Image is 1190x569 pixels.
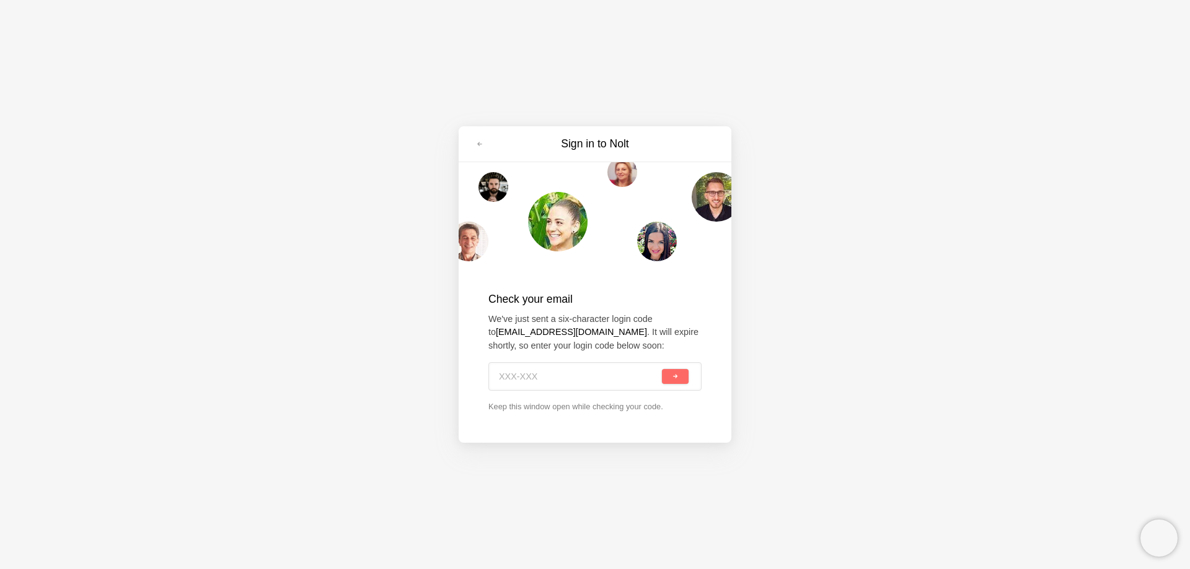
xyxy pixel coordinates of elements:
iframe: Chatra live chat [1140,519,1178,557]
h2: Check your email [488,291,702,307]
p: Keep this window open while checking your code. [488,401,702,412]
input: XXX-XXX [499,363,659,390]
p: We've just sent a six-character login code to . It will expire shortly, so enter your login code ... [488,313,702,353]
strong: [EMAIL_ADDRESS][DOMAIN_NAME] [496,327,647,337]
h3: Sign in to Nolt [491,136,699,152]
